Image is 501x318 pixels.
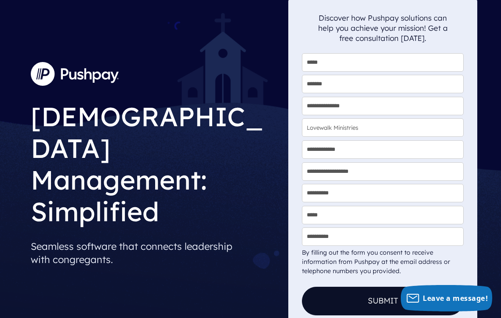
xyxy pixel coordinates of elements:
input: Church Name [302,118,464,137]
h1: [DEMOGRAPHIC_DATA] Management: Simplified [31,94,281,230]
span: Leave a message! [423,293,488,303]
button: Leave a message! [401,285,492,311]
p: Discover how Pushpay solutions can help you achieve your mission! Get a free consultation [DATE]. [318,13,448,43]
p: Seamless software that connects leadership with congregants. [31,236,281,270]
div: By filling out the form you consent to receive information from Pushpay at the email address or t... [302,248,464,276]
button: Submit [302,287,464,315]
